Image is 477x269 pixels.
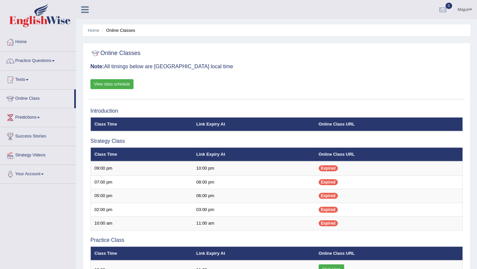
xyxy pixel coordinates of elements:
td: 09:00 pm [91,161,193,175]
th: Class Time [91,117,193,131]
th: Online Class URL [315,117,463,131]
a: Strategy Videos [0,146,76,163]
h2: Online Classes [90,48,140,58]
a: Success Stories [0,127,76,144]
th: Link Expiry At [193,147,315,161]
td: 08:00 pm [193,175,315,189]
th: Online Class URL [315,246,463,260]
th: Class Time [91,246,193,260]
th: Link Expiry At [193,117,315,131]
td: 03:00 pm [193,203,315,217]
li: Online Classes [100,27,135,33]
span: Expired [319,220,338,226]
h3: All timings below are [GEOGRAPHIC_DATA] local time [90,64,463,70]
td: 07:00 pm [91,175,193,189]
td: 10:00 am [91,217,193,231]
td: 05:00 pm [91,189,193,203]
td: 11:00 am [193,217,315,231]
a: Tests [0,71,76,87]
span: 0 [446,3,452,9]
a: Home [88,28,99,33]
a: View class schedule [90,79,133,89]
th: Online Class URL [315,147,463,161]
th: Link Expiry At [193,246,315,260]
span: Expired [319,207,338,213]
h3: Strategy Class [90,138,463,144]
a: Home [0,33,76,49]
span: Expired [319,179,338,185]
span: Expired [319,193,338,199]
th: Class Time [91,147,193,161]
a: Predictions [0,108,76,125]
span: Expired [319,165,338,171]
h3: Practice Class [90,237,463,243]
td: 10:00 pm [193,161,315,175]
td: 02:00 pm [91,203,193,217]
a: Practice Questions [0,52,76,68]
a: Online Class [0,89,74,106]
a: Your Account [0,165,76,182]
h3: Introduction [90,108,463,114]
td: 06:00 pm [193,189,315,203]
b: Note: [90,64,104,69]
